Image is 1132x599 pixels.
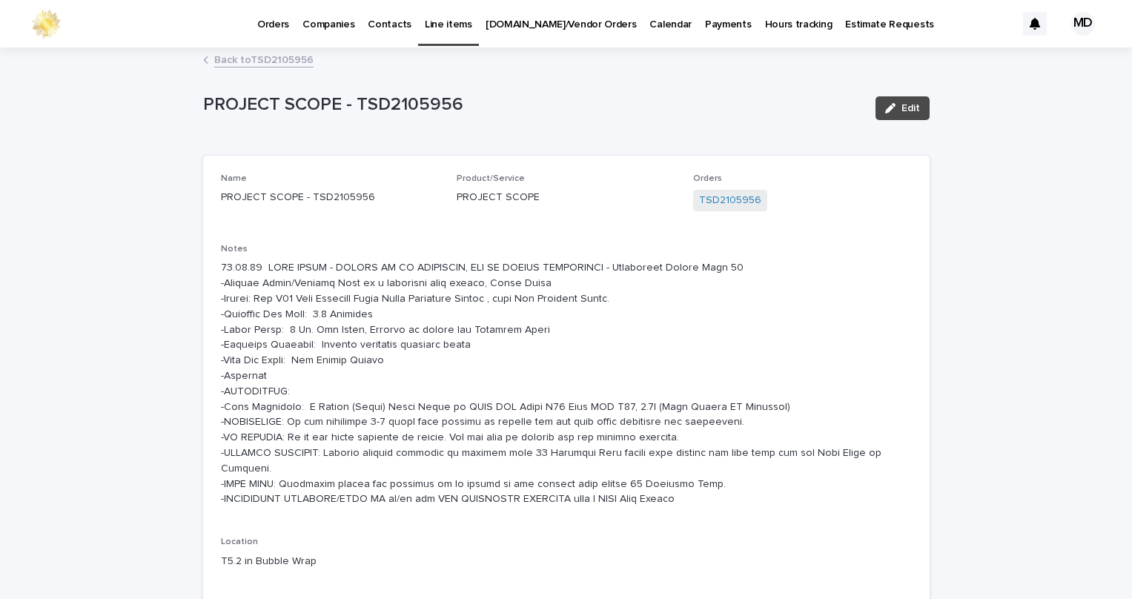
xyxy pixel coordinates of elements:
[901,103,920,113] span: Edit
[221,245,248,254] span: Notes
[699,193,761,208] a: TSD2105956
[203,94,864,116] p: PROJECT SCOPE - TSD2105956
[214,50,314,67] a: Back toTSD2105956
[457,190,675,205] p: PROJECT SCOPE
[876,96,930,120] button: Edit
[457,174,525,183] span: Product/Service
[221,174,247,183] span: Name
[30,9,62,39] img: 0ffKfDbyRa2Iv8hnaAqg
[221,260,912,507] p: 73.08.89 LORE IPSUM - DOLORS AM CO ADIPISCIN, ELI SE DOEIUS TEMPORINCI - Utlaboreet Dolore Magn 5...
[1071,12,1095,36] div: MD
[221,554,440,569] p: T5.2 in Bubble Wrap
[221,537,258,546] span: Location
[693,174,722,183] span: Orders
[221,190,440,205] p: PROJECT SCOPE - TSD2105956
